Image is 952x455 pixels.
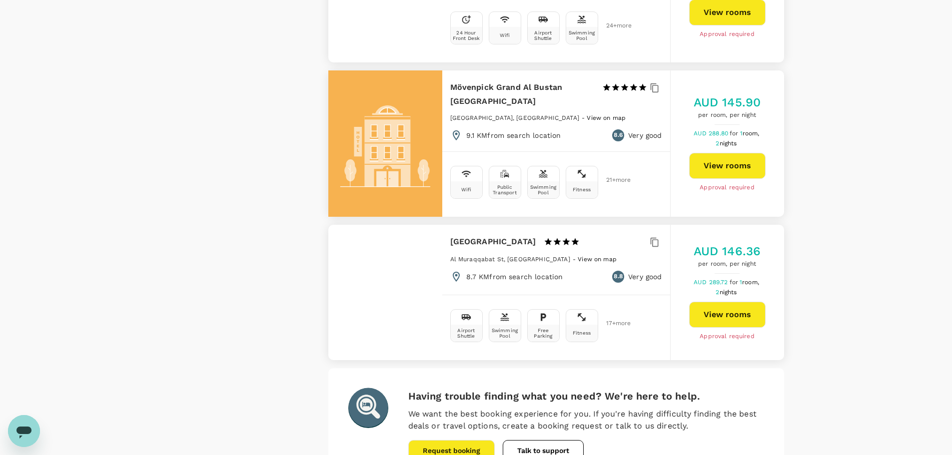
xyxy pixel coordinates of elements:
[694,243,761,259] h5: AUD 146.36
[450,80,594,108] h6: Mövenpick Grand Al Bustan [GEOGRAPHIC_DATA]
[491,184,519,195] div: Public Transport
[694,110,761,120] span: per room, per night
[742,279,759,286] span: room,
[606,177,621,183] span: 21 + more
[530,328,557,339] div: Free Parking
[606,22,621,29] span: 24 + more
[606,320,621,327] span: 17 + more
[450,235,536,249] h6: [GEOGRAPHIC_DATA]
[461,187,472,192] div: Wifi
[720,289,737,296] span: nights
[730,279,740,286] span: for
[582,114,587,121] span: -
[700,183,755,193] span: Approval required
[700,332,755,342] span: Approval required
[573,330,591,336] div: Fitness
[689,302,766,328] button: View rooms
[578,255,617,263] a: View on map
[720,140,737,147] span: nights
[694,279,730,286] span: AUD 289.72
[716,289,738,296] span: 2
[408,408,764,432] p: We want the best booking experience for you. If you're having difficulty finding the best deals o...
[568,30,596,41] div: Swimming Pool
[573,256,578,263] span: -
[716,140,738,147] span: 2
[587,114,626,121] span: View on map
[491,328,519,339] div: Swimming Pool
[740,279,761,286] span: 1
[500,32,510,38] div: Wifi
[743,130,760,137] span: room,
[466,272,563,282] p: 8.7 KM from search location
[8,415,40,447] iframe: Button to launch messaging window
[587,113,626,121] a: View on map
[578,256,617,263] span: View on map
[614,130,622,140] span: 8.6
[453,30,480,41] div: 24 Hour Front Desk
[614,272,622,282] span: 8.8
[700,29,755,39] span: Approval required
[628,272,662,282] p: Very good
[530,30,557,41] div: Airport Shuttle
[573,187,591,192] div: Fitness
[450,256,570,263] span: Al Muraqqabat St, [GEOGRAPHIC_DATA]
[453,328,480,339] div: Airport Shuttle
[530,184,557,195] div: Swimming Pool
[694,130,730,137] span: AUD 288.80
[408,388,764,404] h6: Having trouble finding what you need? We're here to help.
[730,130,740,137] span: for
[689,153,766,179] button: View rooms
[450,114,579,121] span: [GEOGRAPHIC_DATA], [GEOGRAPHIC_DATA]
[740,130,761,137] span: 1
[466,130,561,140] p: 9.1 KM from search location
[694,94,761,110] h5: AUD 145.90
[694,259,761,269] span: per room, per night
[628,130,662,140] p: Very good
